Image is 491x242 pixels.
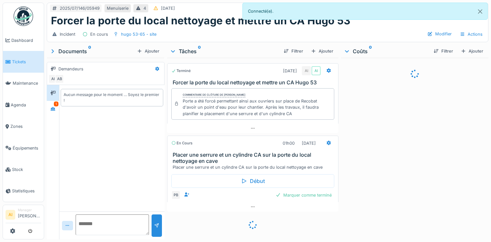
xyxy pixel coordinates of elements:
div: Filtrer [281,47,306,55]
span: Agenda [11,102,41,108]
div: AB [55,74,64,83]
li: [PERSON_NAME] [18,208,41,222]
div: Commentaire de clôture de [PERSON_NAME] [183,93,245,97]
sup: 0 [369,47,372,55]
div: 4 [143,5,146,11]
div: Terminé [171,68,191,74]
div: Coûts [344,47,428,55]
div: Modifier [425,30,454,38]
div: Documents [49,47,134,55]
div: Demandeurs [58,66,83,72]
div: Porte a été forcé permettant ainsi aux ouvriers sur place de Recobat d'avoir un point d'eau pour ... [183,98,331,117]
a: Statistiques [3,180,44,202]
span: Maintenance [13,80,41,86]
div: Ajouter [308,47,336,55]
div: AI [312,66,321,75]
li: AI [6,210,15,220]
div: 01h00 [283,140,295,146]
a: Agenda [3,94,44,115]
div: Actions [457,30,485,39]
h3: Forcer la porte du local nettoyage et mettre un CA Hugo 53 [173,79,336,86]
span: Stock [12,166,41,173]
sup: 0 [198,47,201,55]
span: Statistiques [12,188,41,194]
div: PB [171,190,180,200]
div: Manager [18,208,41,212]
div: hugo 53-65 - site [121,31,156,37]
div: Filtrer [431,47,456,55]
div: Ajouter [458,47,486,55]
span: Tickets [12,59,41,65]
div: Début [171,174,334,188]
a: Dashboard [3,30,44,51]
a: Maintenance [3,73,44,94]
sup: 0 [88,47,91,55]
div: En cours [171,140,192,146]
div: Ajouter [134,47,162,55]
h1: Forcer la porte du local nettoyage et mettre un CA Hugo 53 [51,15,350,27]
span: Zones [10,123,41,129]
div: En cours [90,31,108,37]
div: Marquer comme terminé [273,191,334,200]
span: Équipements [13,145,41,151]
div: Aucun message pour le moment … Soyez le premier ! [64,92,160,103]
h3: Placer une serrure et un cylindre CA sur la porte du local nettoyage en cave [173,152,336,164]
a: Stock [3,159,44,180]
a: AI Manager[PERSON_NAME] [6,208,41,223]
div: AI [48,74,57,83]
a: Zones [3,116,44,137]
a: Tickets [3,51,44,72]
div: Placer une serrure et un cylindre CA sur la porte du local nettoyage en cave [173,164,336,170]
div: Menuiserie [107,5,129,11]
a: Équipements [3,137,44,159]
div: Incident [60,31,75,37]
div: [DATE] [161,5,175,11]
img: Badge_color-CXgf-gQk.svg [14,6,33,26]
div: AI [302,66,311,75]
div: [DATE] [302,140,316,146]
button: Close [473,3,487,20]
span: Dashboard [11,37,41,43]
div: 2025/07/146/05949 [60,5,100,11]
div: [DATE] [283,68,297,74]
div: 1 [54,102,58,106]
div: Tâches [170,47,278,55]
div: Connecté(e). [242,3,488,20]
